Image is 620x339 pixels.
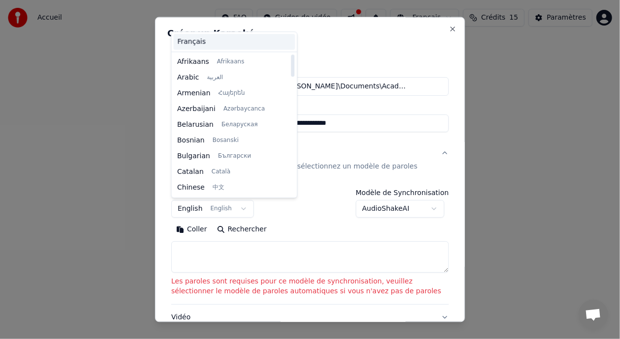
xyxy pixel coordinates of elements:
span: Català [212,168,230,176]
span: Afrikaans [178,57,210,67]
span: العربية [207,74,223,82]
span: Azərbaycanca [223,105,265,113]
span: Български [218,152,251,160]
span: Беларуская [221,121,258,129]
span: Belarusian [178,120,214,130]
span: Catalan [178,167,204,177]
span: Հայերեն [218,89,245,97]
span: Chinese [178,183,205,193]
span: Azerbaijani [178,104,216,114]
span: Afrikaans [217,58,245,66]
span: 中文 [213,184,224,192]
span: Armenian [178,88,211,98]
span: Bosanski [213,137,239,144]
span: Bulgarian [178,151,211,161]
span: Bosnian [178,136,205,145]
span: Arabic [178,73,199,83]
span: Français [178,37,206,47]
